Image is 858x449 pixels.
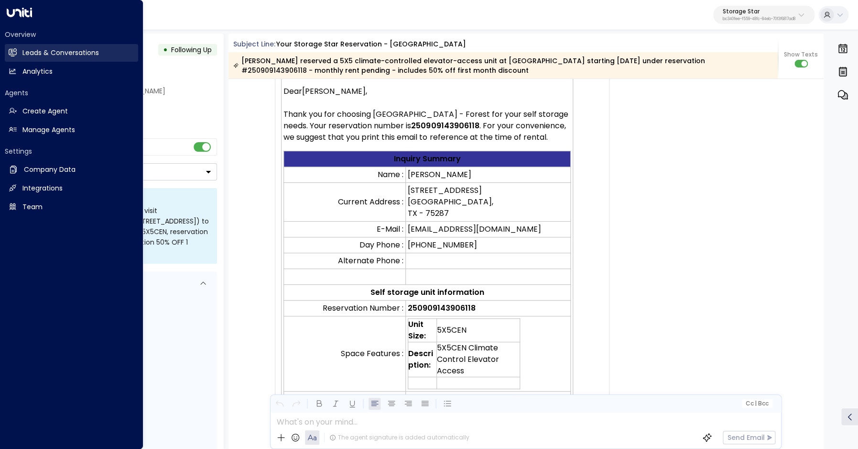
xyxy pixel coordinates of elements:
[276,39,466,49] div: Your Storage Star Reservation - [GEOGRAPHIC_DATA]
[341,348,403,359] span: Space Features :
[323,303,403,314] span: Reservation Number :
[437,342,499,376] span: 5X5CEN Climate Control Elevator Access
[22,125,75,135] h2: Manage Agents
[22,48,99,58] h2: Leads & Conversations
[22,67,53,77] h2: Analytics
[408,185,482,196] span: [STREET_ADDRESS]
[22,106,68,116] h2: Create Agent
[273,398,285,410] button: Undo
[713,6,815,24] button: Storage Starbc340fee-f559-48fc-84eb-70f3f6817ad8
[233,39,275,49] span: Subject Line:
[723,17,795,21] p: bc340fee-f559-48fc-84eb-70f3f6817ad8
[394,153,461,165] span: Inquiry Summary
[5,30,138,39] h2: Overview
[318,393,403,405] span: Monthly Storage Rent :
[437,325,467,336] span: 5X5CEN
[163,41,168,58] div: •
[5,102,138,120] a: Create Agent
[359,239,403,251] span: Day Phone :
[408,239,477,250] span: [PHONE_NUMBER]
[723,9,795,14] p: Storage Star
[338,196,403,208] span: Current Address :
[408,169,471,180] span: [PERSON_NAME]
[408,208,449,219] span: TX - 75287
[5,88,138,98] h2: Agents
[370,287,484,298] span: Self storage unit information
[408,196,493,219] span: [GEOGRAPHIC_DATA],
[784,50,818,59] span: Show Texts
[408,319,436,342] span: Unit Size:
[22,202,43,212] h2: Team
[24,165,76,175] h2: Company Data
[746,400,769,407] span: Cc Bcc
[338,255,403,267] span: Alternate Phone :
[378,169,403,180] span: Name :
[233,56,772,75] div: [PERSON_NAME] reserved a 5X5 climate-controlled elevator-access unit at [GEOGRAPHIC_DATA] startin...
[377,224,403,235] span: E-Mail :
[5,198,138,216] a: Team
[742,399,772,408] button: Cc|Bcc
[302,86,366,97] span: [PERSON_NAME]
[5,63,138,80] a: Analytics
[408,348,436,371] span: Description:
[408,303,476,314] span: 250909143906118
[5,44,138,62] a: Leads & Conversations
[5,121,138,139] a: Manage Agents
[5,161,138,179] a: Company Data
[411,120,479,131] strong: 250909143906118
[755,400,757,407] span: |
[5,180,138,197] a: Integrations
[290,398,302,410] button: Redo
[22,183,63,193] h2: Integrations
[5,146,138,156] h2: Settings
[283,86,571,143] span: Dear , Thank you for choosing [GEOGRAPHIC_DATA] - Forest for your self storage needs. Your reserv...
[171,45,212,55] span: Following Up
[329,433,469,442] div: The agent signature is added automatically
[408,224,541,235] span: [EMAIL_ADDRESS][DOMAIN_NAME]
[408,224,541,235] a: [EMAIL_ADDRESS][DOMAIN_NAME]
